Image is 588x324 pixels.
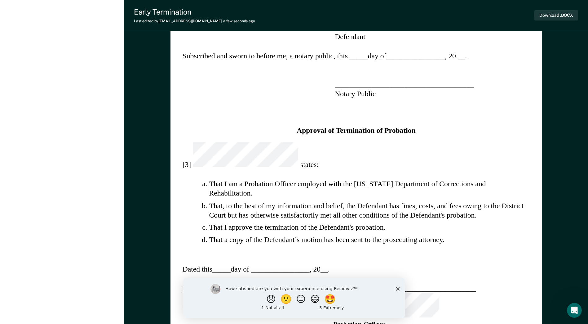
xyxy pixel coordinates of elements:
[182,283,208,319] p: I concur,
[223,19,255,23] span: a few seconds ago
[134,19,255,23] div: Last edited by [EMAIL_ADDRESS][DOMAIN_NAME]
[567,303,582,318] iframe: Intercom live chat
[182,126,530,135] strong: Approval of Termination of Probation
[209,235,530,244] li: That a copy of the Defendant’s motion has been sent to the prosecuting attorney.
[134,7,255,16] div: Early Termination
[209,179,530,198] li: That I am a Probation Officer employed with the [US_STATE] Department of Corrections and Rehabili...
[182,51,530,61] section: Subscribed and sworn to before me, a notary public, this _____ day of ________________ , 20 __ .
[335,80,474,99] section: ______________________________________ Notary Public
[335,22,444,41] section: ______________________________ Defendant
[209,223,530,232] li: That I approve the termination of the Defendant's probation.
[534,10,578,20] button: Download .DOCX
[182,264,530,274] section: Dated this _____ day of ________________ , 20 __ .
[182,142,530,169] section: [3] states:
[209,201,530,220] li: That, to the best of my information and belief, the Defendant has fines, costs, and fees owing to...
[183,278,405,318] iframe: Survey by Kim from Recidiviz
